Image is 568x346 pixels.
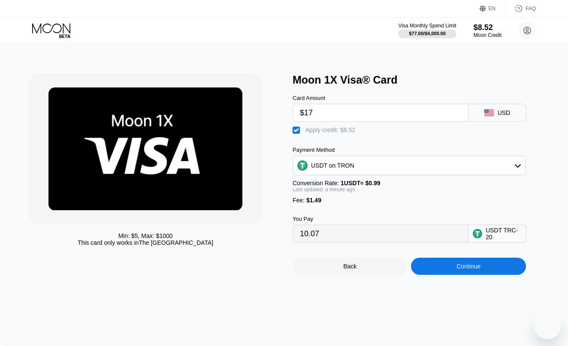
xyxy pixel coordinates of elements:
[300,104,461,121] input: $0.00
[498,109,511,116] div: USD
[78,239,213,246] div: This card only works in The [GEOGRAPHIC_DATA]
[474,32,502,38] div: Moon Credit
[293,180,526,187] div: Conversion Rate:
[311,162,354,169] div: USDT on TRON
[398,23,456,38] div: Visa Monthly Spend Limit$77.00/$4,000.00
[409,31,446,36] div: $77.00 / $4,000.00
[506,4,536,13] div: FAQ
[305,126,355,133] div: Apply credit: $8.52
[534,312,561,339] iframe: Button to launch messaging window
[293,95,468,101] div: Card Amount
[398,23,456,29] div: Visa Monthly Spend Limit
[293,197,526,204] div: Fee :
[118,232,173,239] div: Min: $ 5 , Max: $ 1000
[293,216,468,222] div: You Pay
[293,74,548,86] div: Moon 1X Visa® Card
[486,227,522,241] div: USDT TRC-20
[480,4,506,13] div: EN
[489,6,496,12] div: EN
[341,180,381,187] span: 1 USDT ≈ $0.99
[411,258,526,275] div: Continue
[293,258,407,275] div: Back
[293,187,526,193] div: Last updated: a minute ago
[293,157,526,174] div: USDT on TRON
[306,197,321,204] span: $1.49
[474,23,502,38] div: $8.52Moon Credit
[526,6,536,12] div: FAQ
[343,263,357,270] div: Back
[474,23,502,32] div: $8.52
[293,126,301,135] div: 
[293,147,526,153] div: Payment Method
[456,263,480,270] div: Continue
